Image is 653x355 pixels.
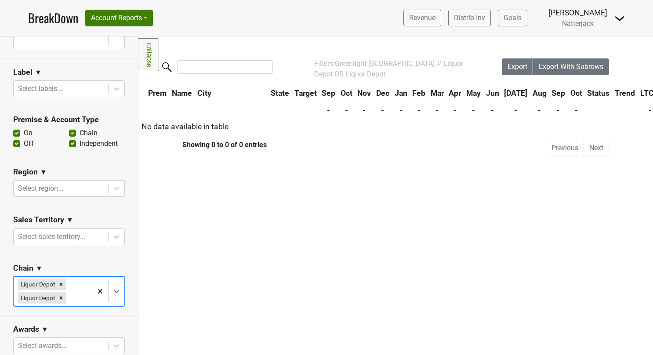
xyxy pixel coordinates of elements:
[568,85,584,101] th: Oct: activate to sort column ascending
[338,85,355,101] th: Oct: activate to sort column ascending
[403,10,441,26] a: Revenue
[484,85,501,101] th: Jun: activate to sort column ascending
[392,85,410,101] th: Jan: activate to sort column ascending
[585,85,612,101] th: Status: activate to sort column ascending
[508,62,527,71] span: Export
[56,279,66,290] div: Remove Liquor Depot
[447,102,464,118] th: -
[138,141,267,149] div: Showing 0 to 0 of 0 entries
[447,85,464,101] th: Apr: activate to sort column ascending
[36,263,43,274] span: ▼
[562,19,594,28] span: Natterjack
[35,67,42,78] span: ▼
[356,102,374,118] th: -
[24,138,34,149] label: Off
[66,215,73,225] span: ▼
[268,85,291,101] th: State: activate to sort column ascending
[18,279,56,290] div: Liquor Depot
[314,59,463,78] span: Greenlight-[GEOGRAPHIC_DATA] // Liquor Depot OR Liquor Depot
[448,10,491,26] a: Distrib Inv
[13,325,39,334] h3: Awards
[319,85,337,101] th: Sep: activate to sort column ascending
[548,7,607,18] div: [PERSON_NAME]
[464,85,483,101] th: May: activate to sort column ascending
[614,13,625,24] img: Dropdown Menu
[56,292,66,304] div: Remove Liquor Depot
[533,58,609,75] button: Export With Subrows
[428,85,446,101] th: Mar: activate to sort column ascending
[568,102,584,118] th: -
[314,58,477,80] div: Filters:
[338,102,355,118] th: -
[587,89,609,98] span: Status
[170,85,194,101] th: Name: activate to sort column ascending
[464,102,483,118] th: -
[549,102,567,118] th: -
[502,85,530,101] th: Jul: activate to sort column ascending
[18,292,56,304] div: Liquor Depot
[502,58,533,75] button: Export
[392,102,410,118] th: -
[13,167,38,177] h3: Region
[80,128,98,138] label: Chain
[484,102,501,118] th: -
[613,85,637,101] th: Trend: activate to sort column ascending
[615,89,635,98] span: Trend
[502,102,530,118] th: -
[356,85,374,101] th: Nov: activate to sort column ascending
[530,102,549,118] th: -
[428,102,446,118] th: -
[13,264,33,273] h3: Chain
[80,138,118,149] label: Independent
[294,89,317,98] span: Target
[40,167,47,177] span: ▼
[13,68,33,77] h3: Label
[539,62,603,71] span: Export With Subrows
[28,9,78,27] a: BreakDown
[138,38,159,71] a: Collapse
[172,89,192,98] span: Name
[13,115,125,124] h3: Premise & Account Type
[148,89,167,98] span: Prem
[530,85,549,101] th: Aug: activate to sort column ascending
[549,85,567,101] th: Sep: activate to sort column ascending
[195,85,268,101] th: City: activate to sort column ascending
[410,85,428,101] th: Feb: activate to sort column ascending
[319,102,337,118] th: -
[498,10,527,26] a: Goals
[41,324,48,335] span: ▼
[410,102,428,118] th: -
[374,102,392,118] th: -
[292,85,319,101] th: Target: activate to sort column ascending
[139,85,145,101] th: &nbsp;: activate to sort column ascending
[85,10,153,26] button: Account Reports
[146,85,169,101] th: Prem: activate to sort column ascending
[24,128,33,138] label: On
[13,215,64,225] h3: Sales Territory
[374,85,392,101] th: Dec: activate to sort column ascending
